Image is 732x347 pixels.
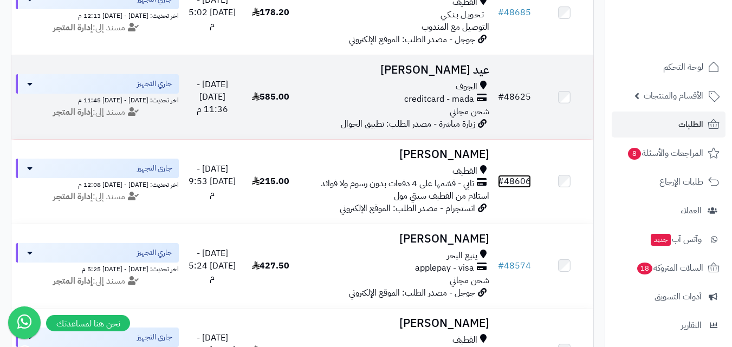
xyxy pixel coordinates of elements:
[498,90,504,103] span: #
[612,54,725,80] a: لوحة التحكم
[612,255,725,281] a: السلات المتروكة18
[16,178,179,189] div: اخر تحديث: [DATE] - [DATE] 12:08 م
[137,163,172,174] span: جاري التجهيز
[644,88,703,103] span: الأقسام والمنتجات
[681,318,702,333] span: التقارير
[612,140,725,166] a: المراجعات والأسئلة8
[627,146,703,161] span: المراجعات والأسئلة
[349,286,475,299] span: جوجل - مصدر الطلب: الموقع الإلكتروني
[53,274,93,287] strong: إدارة المتجر
[498,90,531,103] a: #48625
[394,189,489,202] span: استلام من القطيف سيتي مول
[441,9,484,21] span: تـحـويـل بـنـكـي
[498,259,531,272] a: #48574
[321,178,474,190] span: تابي - قسّمها على 4 دفعات بدون رسوم ولا فوائد
[650,232,702,247] span: وآتس آب
[197,78,228,116] span: [DATE] - [DATE] 11:36 م
[8,275,187,287] div: مسند إلى:
[422,21,489,34] span: التوصيل مع المندوب
[655,289,702,304] span: أدوات التسويق
[612,198,725,224] a: العملاء
[8,191,187,203] div: مسند إلى:
[252,90,289,103] span: 585.00
[663,60,703,75] span: لوحة التحكم
[498,6,504,19] span: #
[452,165,477,178] span: القطيف
[658,30,722,53] img: logo-2.png
[16,9,179,21] div: اخر تحديث: [DATE] - [DATE] 12:13 م
[137,247,172,258] span: جاري التجهيز
[612,226,725,252] a: وآتس آبجديد
[447,250,477,262] span: ينبع البحر
[304,317,489,330] h3: [PERSON_NAME]
[137,78,172,89] span: جاري التجهيز
[612,312,725,338] a: التقارير
[252,175,289,188] span: 215.00
[498,259,504,272] span: #
[53,21,93,34] strong: إدارة المتجر
[304,148,489,161] h3: [PERSON_NAME]
[678,117,703,132] span: الطلبات
[8,106,187,119] div: مسند إلى:
[189,162,236,200] span: [DATE] - [DATE] 9:53 م
[636,260,703,276] span: السلات المتروكة
[404,93,474,106] span: creditcard - mada
[53,106,93,119] strong: إدارة المتجر
[16,263,179,274] div: اخر تحديث: [DATE] - [DATE] 5:25 م
[450,105,489,118] span: شحن مجاني
[252,6,289,19] span: 178.20
[304,64,489,76] h3: عيد [PERSON_NAME]
[452,334,477,346] span: القطيف
[53,190,93,203] strong: إدارة المتجر
[450,274,489,287] span: شحن مجاني
[612,284,725,310] a: أدوات التسويق
[137,332,172,343] span: جاري التجهيز
[612,169,725,195] a: طلبات الإرجاع
[498,175,504,188] span: #
[498,175,531,188] a: #48606
[16,94,179,105] div: اخر تحديث: [DATE] - [DATE] 11:45 م
[340,202,475,215] span: انستجرام - مصدر الطلب: الموقع الإلكتروني
[628,148,641,160] span: 8
[651,234,671,246] span: جديد
[415,262,474,274] span: applepay - visa
[189,247,236,285] span: [DATE] - [DATE] 5:24 م
[612,112,725,138] a: الطلبات
[637,263,652,274] span: 18
[252,259,289,272] span: 427.50
[456,81,477,93] span: الجوف
[341,117,475,130] span: زيارة مباشرة - مصدر الطلب: تطبيق الجوال
[681,203,702,218] span: العملاء
[498,6,531,19] a: #48685
[659,174,703,189] span: طلبات الإرجاع
[8,22,187,34] div: مسند إلى:
[349,33,475,46] span: جوجل - مصدر الطلب: الموقع الإلكتروني
[304,233,489,245] h3: [PERSON_NAME]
